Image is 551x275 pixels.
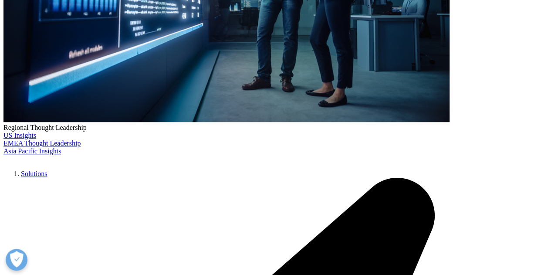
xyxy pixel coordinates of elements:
[6,249,27,271] button: Open Preferences
[3,132,36,139] a: US Insights
[3,139,81,147] a: EMEA Thought Leadership
[3,147,61,155] a: Asia Pacific Insights
[3,124,548,132] div: Regional Thought Leadership
[21,170,47,177] a: Solutions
